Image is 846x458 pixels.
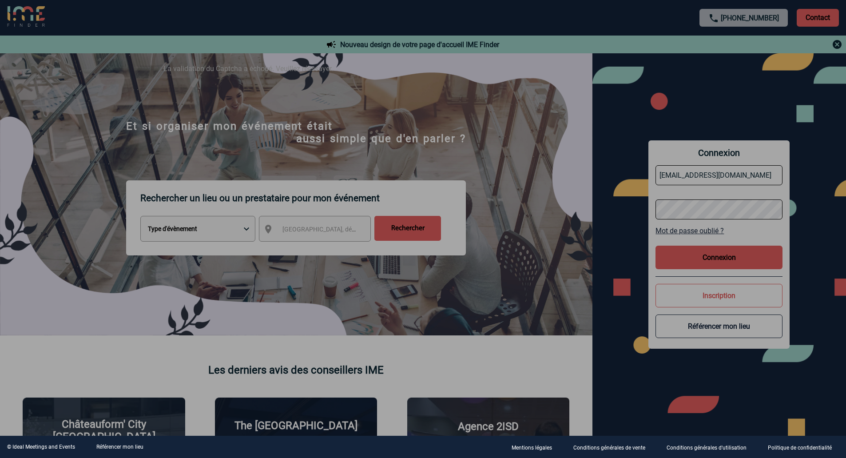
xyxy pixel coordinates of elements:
a: Conditions générales de vente [566,443,659,451]
div: © Ideal Meetings and Events [7,444,75,450]
a: Politique de confidentialité [761,443,846,451]
p: Politique de confidentialité [768,445,832,451]
p: Mentions légales [512,445,552,451]
a: Conditions générales d'utilisation [659,443,761,451]
a: Référencer mon lieu [96,444,143,450]
p: Conditions générales d'utilisation [667,445,747,451]
p: Conditions générales de vente [573,445,645,451]
div: La validation du Captcha a échoué. Veuillez réessayer. [152,53,694,96]
a: Mentions légales [504,443,566,451]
